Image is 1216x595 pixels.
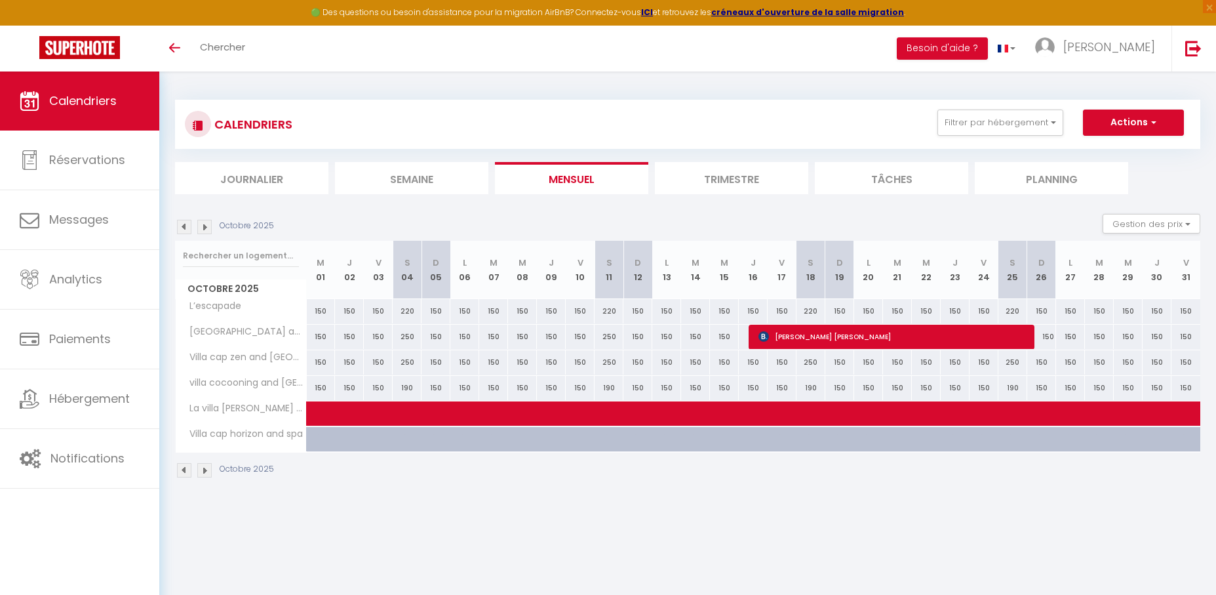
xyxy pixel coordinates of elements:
[1114,299,1143,323] div: 150
[1171,241,1200,299] th: 31
[854,241,883,299] th: 20
[537,299,566,323] div: 150
[566,325,595,349] div: 150
[1085,299,1114,323] div: 150
[479,299,508,323] div: 150
[450,241,479,299] th: 06
[768,241,796,299] th: 17
[623,299,652,323] div: 150
[595,241,623,299] th: 11
[975,162,1128,194] li: Planning
[566,376,595,400] div: 150
[922,256,930,269] abbr: M
[393,299,422,323] div: 220
[376,256,382,269] abbr: V
[479,241,508,299] th: 07
[652,241,681,299] th: 13
[479,350,508,375] div: 150
[1027,241,1056,299] th: 26
[364,350,393,375] div: 150
[854,350,883,375] div: 150
[335,241,364,299] th: 02
[10,5,50,45] button: Ouvrir le widget de chat LiveChat
[825,241,854,299] th: 19
[220,220,274,232] p: Octobre 2025
[1185,40,1202,56] img: logout
[893,256,901,269] abbr: M
[606,256,612,269] abbr: S
[652,299,681,323] div: 150
[307,350,336,375] div: 150
[710,241,739,299] th: 15
[479,376,508,400] div: 150
[796,241,825,299] th: 18
[883,241,912,299] th: 21
[796,350,825,375] div: 250
[1114,350,1143,375] div: 150
[566,299,595,323] div: 150
[1063,39,1155,55] span: [PERSON_NAME]
[1154,256,1160,269] abbr: J
[1143,376,1171,400] div: 150
[1056,376,1085,400] div: 150
[175,162,328,194] li: Journalier
[681,241,710,299] th: 14
[970,241,998,299] th: 24
[1124,256,1132,269] abbr: M
[490,256,498,269] abbr: M
[364,376,393,400] div: 150
[836,256,843,269] abbr: D
[652,376,681,400] div: 150
[450,325,479,349] div: 150
[815,162,968,194] li: Tâches
[1143,299,1171,323] div: 150
[970,376,998,400] div: 150
[768,376,796,400] div: 150
[710,325,739,349] div: 150
[422,299,450,323] div: 150
[463,256,467,269] abbr: L
[49,211,109,228] span: Messages
[1027,350,1056,375] div: 150
[912,376,941,400] div: 150
[912,350,941,375] div: 150
[1069,256,1072,269] abbr: L
[623,241,652,299] th: 12
[883,376,912,400] div: 150
[941,350,970,375] div: 150
[39,36,120,59] img: Super Booking
[941,241,970,299] th: 23
[897,37,988,60] button: Besoin d'aide ?
[623,376,652,400] div: 150
[595,299,623,323] div: 220
[178,325,309,339] span: [GEOGRAPHIC_DATA] and [GEOGRAPHIC_DATA]
[768,350,796,375] div: 150
[720,256,728,269] abbr: M
[1025,26,1171,72] a: ... [PERSON_NAME]
[937,110,1063,136] button: Filtrer par hébergement
[655,162,808,194] li: Trimestre
[50,450,125,466] span: Notifications
[393,325,422,349] div: 250
[1143,350,1171,375] div: 150
[307,376,336,400] div: 150
[508,376,537,400] div: 150
[825,299,854,323] div: 150
[595,350,623,375] div: 250
[883,350,912,375] div: 150
[422,376,450,400] div: 150
[566,241,595,299] th: 10
[508,299,537,323] div: 150
[711,7,904,18] a: créneaux d'ouverture de la salle migration
[941,299,970,323] div: 150
[178,427,306,441] span: Villa cap horizon and spa
[211,110,292,139] h3: CALENDRIERS
[307,241,336,299] th: 01
[1095,256,1103,269] abbr: M
[681,299,710,323] div: 150
[190,26,255,72] a: Chercher
[739,376,768,400] div: 150
[1114,241,1143,299] th: 29
[1114,325,1143,349] div: 150
[317,256,324,269] abbr: M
